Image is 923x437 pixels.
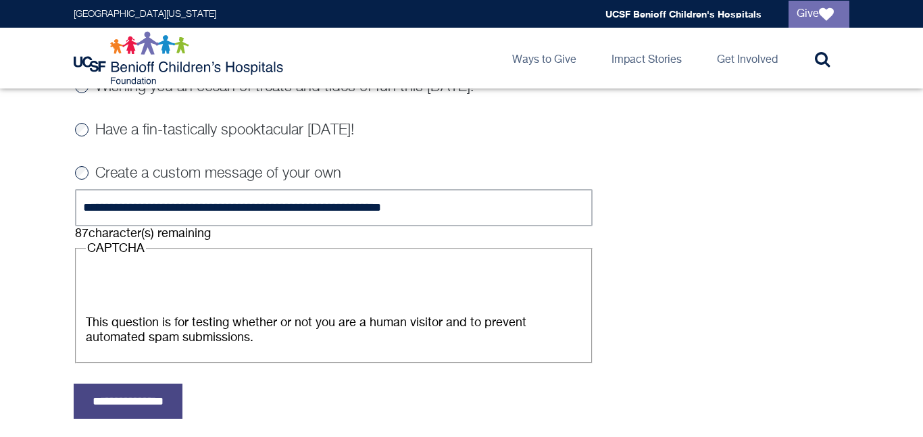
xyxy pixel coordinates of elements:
a: Give [789,1,849,28]
a: UCSF Benioff Children's Hospitals [605,8,762,20]
a: Get Involved [706,28,789,88]
a: [GEOGRAPHIC_DATA][US_STATE] [74,9,216,19]
img: Logo for UCSF Benioff Children's Hospitals Foundation [74,31,286,85]
a: Ways to Give [501,28,587,88]
label: Have a fin-tastically spooktacular [DATE]! [95,123,354,138]
iframe: Widget containing checkbox for hCaptcha security challenge [86,260,290,311]
div: character(s) remaining [75,228,211,240]
div: This question is for testing whether or not you are a human visitor and to prevent automated spam... [86,315,582,345]
legend: CAPTCHA [86,241,146,256]
a: Impact Stories [601,28,693,88]
span: 87 [75,228,89,240]
label: Create a custom message of your own [95,166,341,181]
